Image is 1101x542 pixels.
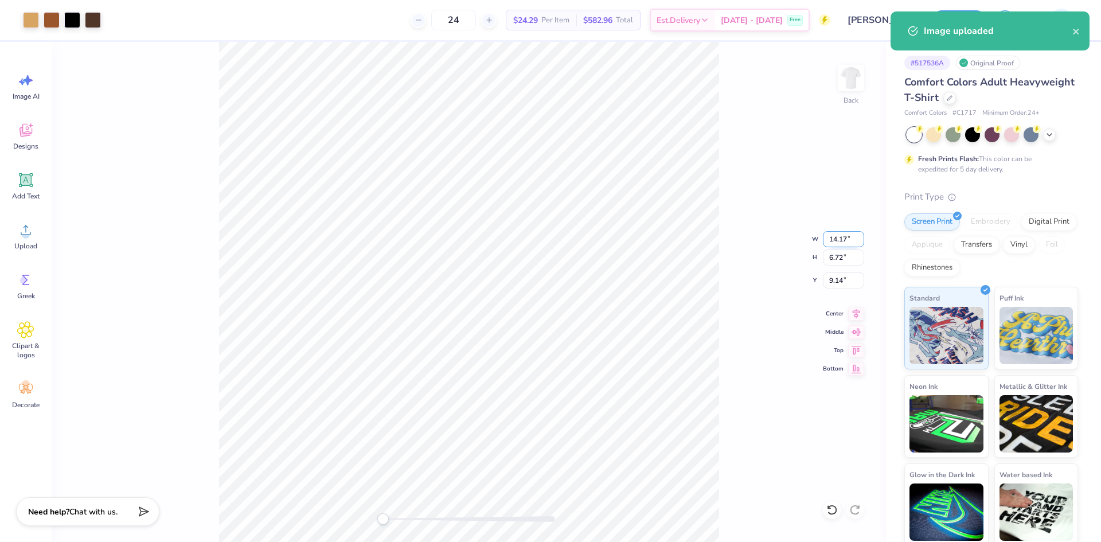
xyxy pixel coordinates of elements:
span: Chat with us. [69,506,118,517]
div: Applique [904,236,950,254]
img: Glow in the Dark Ink [909,483,983,541]
div: Image uploaded [924,24,1072,38]
span: Clipart & logos [7,341,45,360]
span: Upload [14,241,37,251]
span: Decorate [12,400,40,410]
a: AG [1029,9,1078,32]
div: Print Type [904,190,1078,204]
strong: Need help? [28,506,69,517]
span: Puff Ink [1000,292,1024,304]
img: Puff Ink [1000,307,1073,364]
span: Middle [823,327,844,337]
span: # C1717 [952,108,977,118]
div: Transfers [954,236,1000,254]
div: Vinyl [1003,236,1035,254]
div: Back [844,95,858,106]
img: Metallic & Glitter Ink [1000,395,1073,453]
img: Aljosh Eyron Garcia [1050,9,1073,32]
img: Neon Ink [909,395,983,453]
span: Add Text [12,192,40,201]
span: Per Item [541,14,569,26]
span: [DATE] - [DATE] [721,14,783,26]
div: Original Proof [956,56,1020,70]
img: Water based Ink [1000,483,1073,541]
div: Digital Print [1021,213,1077,231]
div: Rhinestones [904,259,960,276]
span: Standard [909,292,940,304]
div: Screen Print [904,213,960,231]
input: Untitled Design [839,9,923,32]
span: Est. Delivery [657,14,700,26]
span: Bottom [823,364,844,373]
span: Greek [17,291,35,301]
span: $582.96 [583,14,612,26]
img: Standard [909,307,983,364]
div: # 517536A [904,56,950,70]
img: Back [840,67,862,89]
span: Image AI [13,92,40,101]
input: – – [431,10,476,30]
div: Foil [1038,236,1065,254]
div: Embroidery [963,213,1018,231]
span: Water based Ink [1000,469,1052,481]
span: Total [616,14,633,26]
strong: Fresh Prints Flash: [918,154,979,163]
div: This color can be expedited for 5 day delivery. [918,154,1059,174]
div: Accessibility label [377,513,389,525]
span: $24.29 [513,14,538,26]
span: Metallic & Glitter Ink [1000,380,1067,392]
span: Glow in the Dark Ink [909,469,975,481]
span: Free [790,16,801,24]
span: Comfort Colors [904,108,947,118]
span: Top [823,346,844,355]
span: Comfort Colors Adult Heavyweight T-Shirt [904,75,1075,104]
span: Designs [13,142,38,151]
span: Center [823,309,844,318]
span: Neon Ink [909,380,938,392]
button: close [1072,24,1080,38]
span: Minimum Order: 24 + [982,108,1040,118]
